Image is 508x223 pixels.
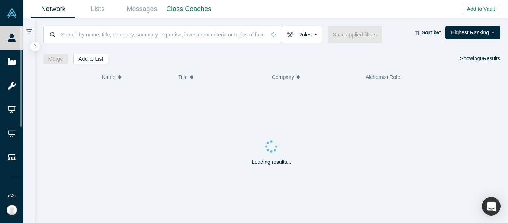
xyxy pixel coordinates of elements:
div: Showing [460,54,500,64]
span: Company [272,69,294,85]
a: Messages [120,0,164,18]
span: Title [178,69,188,85]
button: Name [102,69,170,85]
p: Loading results... [252,158,292,166]
button: Company [272,69,358,85]
a: Lists [75,0,120,18]
span: Results [480,55,500,61]
a: Class Coaches [164,0,214,18]
button: Highest Ranking [445,26,500,39]
button: Add to Vault [462,4,500,14]
button: Roles [282,26,322,43]
input: Search by name, title, company, summary, expertise, investment criteria or topics of focus [60,26,266,43]
button: Title [178,69,264,85]
button: Add to List [73,54,108,64]
img: Alchemist Vault Logo [7,8,17,18]
a: Network [31,0,75,18]
span: Name [102,69,115,85]
strong: 0 [480,55,483,61]
span: Alchemist Role [366,74,400,80]
strong: Sort by: [422,29,441,35]
img: Michelle Ann Chua's Account [7,205,17,215]
button: Merge [43,54,68,64]
button: Save applied filters [328,26,382,43]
